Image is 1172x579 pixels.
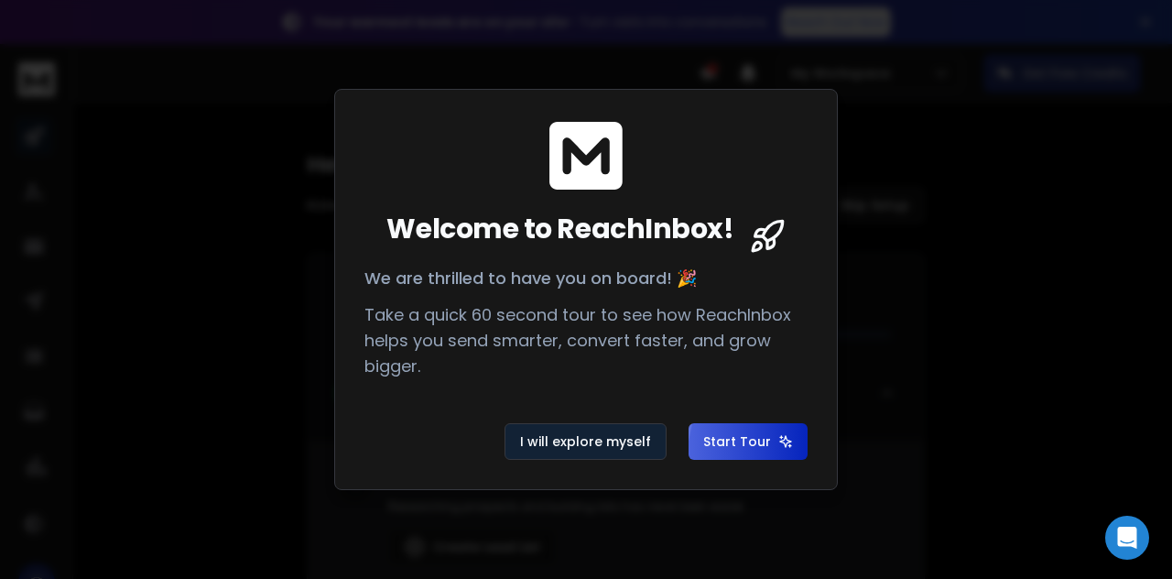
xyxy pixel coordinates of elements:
[364,266,808,291] p: We are thrilled to have you on board! 🎉
[364,302,808,379] p: Take a quick 60 second tour to see how ReachInbox helps you send smarter, convert faster, and gro...
[386,213,733,246] span: Welcome to ReachInbox!
[703,432,793,451] span: Start Tour
[1105,516,1149,560] div: Open Intercom Messenger
[505,423,667,460] button: I will explore myself
[689,423,808,460] button: Start Tour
